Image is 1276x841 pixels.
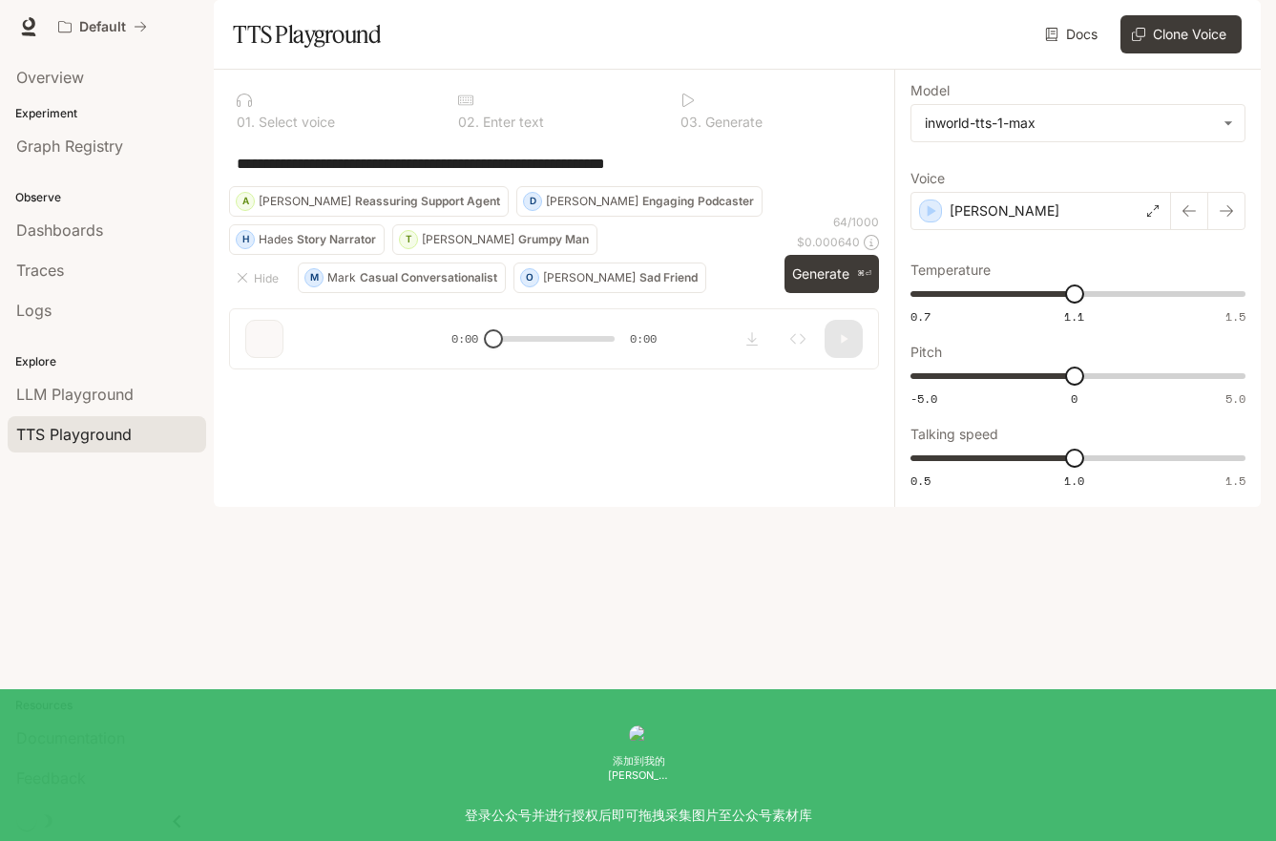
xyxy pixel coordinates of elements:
button: MMarkCasual Conversationalist [298,263,506,293]
p: Default [79,19,126,35]
span: 1.5 [1225,308,1245,325]
p: [PERSON_NAME] [259,196,351,207]
div: O [521,263,538,293]
button: HHadesStory Narrator [229,224,385,255]
p: Sad Friend [639,272,698,284]
button: T[PERSON_NAME]Grumpy Man [392,224,597,255]
span: 1.0 [1064,473,1084,489]
p: [PERSON_NAME] [950,201,1059,221]
p: Model [910,84,950,97]
p: 64 / 1000 [833,214,879,230]
p: 0 3 . [680,116,701,129]
h1: TTS Playground [233,15,381,53]
span: -5.0 [910,390,937,407]
button: O[PERSON_NAME]Sad Friend [513,263,706,293]
span: 1.5 [1225,473,1245,489]
div: M [305,263,323,293]
div: H [237,224,254,255]
button: Generate⌘⏎ [784,255,879,294]
span: 0.5 [910,473,931,489]
p: Select voice [255,116,335,129]
p: Talking speed [910,428,998,441]
p: Temperature [910,263,991,277]
p: Reassuring Support Agent [355,196,500,207]
p: Hades [259,234,293,245]
button: Clone Voice [1120,15,1242,53]
p: [PERSON_NAME] [422,234,514,245]
button: Hide [229,263,290,293]
div: T [400,224,417,255]
button: All workspaces [50,8,156,46]
p: Enter text [479,116,544,129]
span: 1.1 [1064,308,1084,325]
div: A [237,186,254,217]
p: Mark [327,272,356,284]
p: Story Narrator [297,234,376,245]
button: D[PERSON_NAME]Engaging Podcaster [516,186,763,217]
p: Grumpy Man [518,234,589,245]
button: A[PERSON_NAME]Reassuring Support Agent [229,186,509,217]
div: inworld-tts-1-max [911,105,1245,141]
p: [PERSON_NAME] [543,272,636,284]
span: 0.7 [910,308,931,325]
p: [PERSON_NAME] [546,196,638,207]
div: inworld-tts-1-max [925,114,1214,133]
a: Docs [1041,15,1105,53]
span: 0 [1071,390,1077,407]
span: 5.0 [1225,390,1245,407]
p: Generate [701,116,763,129]
p: Voice [910,172,945,185]
p: ⌘⏎ [857,268,871,280]
div: D [524,186,541,217]
p: Pitch [910,346,942,359]
p: Casual Conversationalist [360,272,497,284]
p: Engaging Podcaster [642,196,754,207]
p: 0 1 . [237,116,255,129]
p: 0 2 . [458,116,479,129]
